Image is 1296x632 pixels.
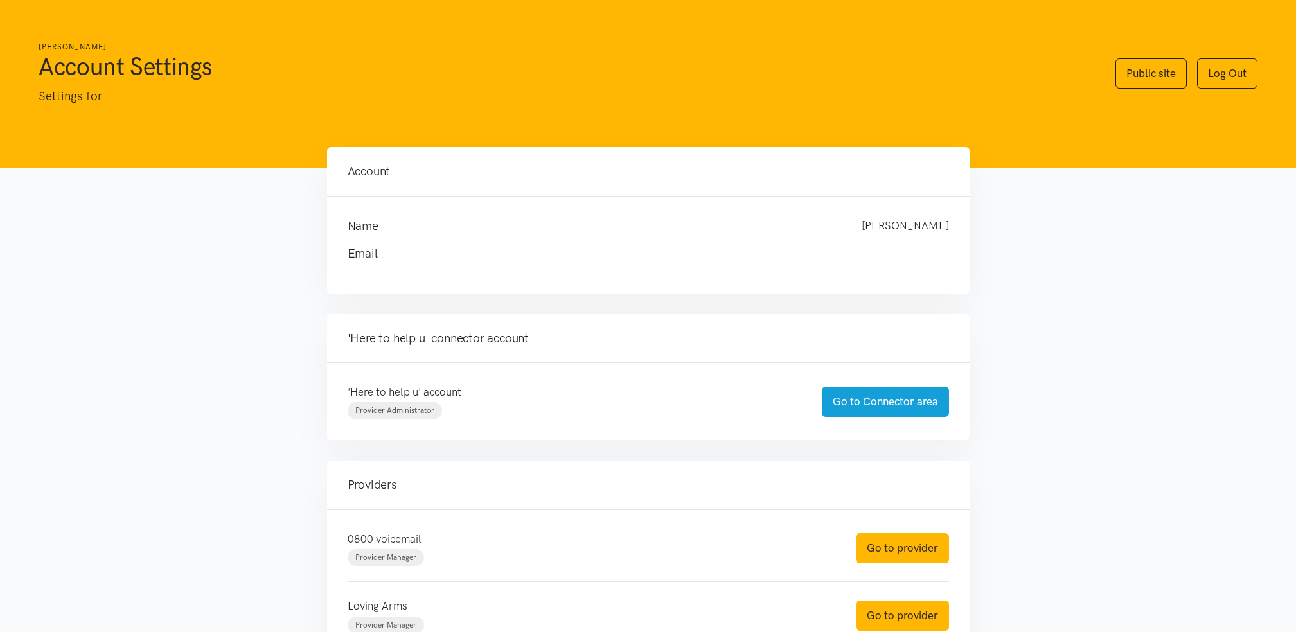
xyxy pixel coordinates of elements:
[1115,58,1187,89] a: Public site
[856,533,949,563] a: Go to provider
[1197,58,1257,89] a: Log Out
[39,41,1090,53] h6: [PERSON_NAME]
[355,406,434,415] span: Provider Administrator
[348,531,830,548] p: 0800 voicemail
[849,217,962,235] div: [PERSON_NAME]
[348,329,949,347] h4: 'Here to help u' connector account
[348,162,949,180] h4: Account
[355,620,416,629] span: Provider Manager
[39,87,1090,106] p: Settings for
[355,553,416,562] span: Provider Manager
[348,383,796,401] p: 'Here to help u' account
[39,51,1090,82] h1: Account Settings
[822,387,949,417] a: Go to Connector area
[348,597,830,615] p: Loving Arms
[348,217,836,235] h4: Name
[348,476,949,494] h4: Providers
[348,245,923,263] h4: Email
[856,601,949,631] a: Go to provider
